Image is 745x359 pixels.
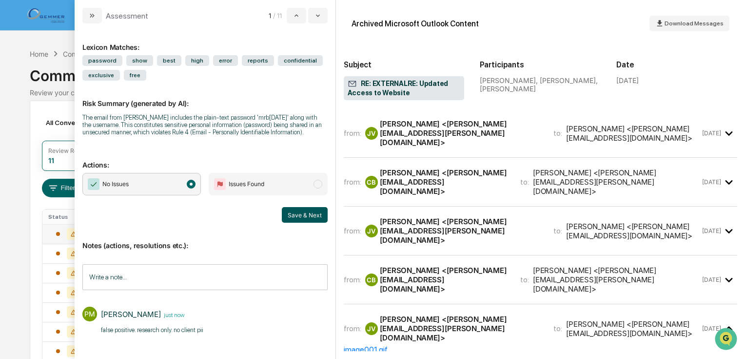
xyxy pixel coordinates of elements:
span: from: [344,128,361,138]
a: 🔎Data Lookup [6,214,65,232]
div: Start new chat [44,74,160,84]
div: [PERSON_NAME] <[PERSON_NAME][EMAIL_ADDRESS][PERSON_NAME][DOMAIN_NAME]> [533,266,700,294]
button: Save & Next [282,207,328,223]
span: from: [344,324,361,333]
span: high [185,55,209,66]
time: Friday, August 22, 2025 at 9:59:08 AM [702,227,721,234]
span: from: [344,177,361,187]
span: exclusive [82,70,120,81]
th: Status [42,210,95,224]
span: 1 [269,12,271,20]
span: Issues Found [229,179,264,189]
div: [PERSON_NAME] [101,310,161,319]
time: Friday, August 22, 2025 at 10:08:20 AM [702,276,721,283]
div: [DATE] [616,76,639,84]
span: from: [344,275,361,284]
div: [PERSON_NAME] <[PERSON_NAME][EMAIL_ADDRESS][DOMAIN_NAME]> [566,124,700,143]
time: Monday, August 25, 2025 at 9:43:53 AM [161,310,184,318]
div: [PERSON_NAME] <[PERSON_NAME][EMAIL_ADDRESS][PERSON_NAME][DOMAIN_NAME]> [380,217,542,245]
p: Risk Summary (generated by AI): [82,87,328,107]
p: Notes (actions, resolutions etc.): [82,230,328,250]
span: • [81,132,84,140]
time: Friday, August 22, 2025 at 8:04:11 AM [702,178,721,186]
span: Preclearance [20,199,63,209]
button: Download Messages [649,16,729,31]
img: logo [23,5,70,24]
span: to: [553,324,562,333]
span: / 11 [273,12,285,20]
p: How can we help? [10,20,177,36]
span: Attestations [80,199,121,209]
span: show [126,55,153,66]
div: Communications Archive [63,50,142,58]
button: Start new chat [166,77,177,89]
time: Friday, August 22, 2025 at 10:09:02 AM [702,325,721,332]
img: Patti Mullin [10,123,25,139]
span: RE: EXTERNALRE: Updated Access to Website [348,79,461,98]
span: from: [344,226,361,235]
div: [PERSON_NAME] <[PERSON_NAME][EMAIL_ADDRESS][PERSON_NAME][DOMAIN_NAME]> [533,168,700,196]
div: Archived Microsoft Outlook Content [352,19,479,28]
div: [PERSON_NAME] <[PERSON_NAME][EMAIL_ADDRESS][DOMAIN_NAME]> [380,168,509,196]
span: error [213,55,238,66]
div: The email from [PERSON_NAME] includes the plain-text password 'mrb[DATE]' along with the username... [82,114,328,136]
span: Download Messages [665,20,724,27]
div: Lexicon Matches: [82,31,328,51]
img: 8933085812038_c878075ebb4cc5468115_72.jpg [20,74,38,92]
span: password [82,55,122,66]
span: confidential [278,55,323,66]
img: Patti Mullin [10,149,25,165]
time: Thursday, August 21, 2025 at 11:09:27 AM [702,129,721,137]
div: Communications Archive [30,59,715,84]
div: PM [82,307,97,321]
div: [PERSON_NAME] <[PERSON_NAME][EMAIL_ADDRESS][PERSON_NAME][DOMAIN_NAME]> [380,315,542,342]
div: [PERSON_NAME] <[PERSON_NAME][EMAIL_ADDRESS][DOMAIN_NAME]> [566,319,700,338]
a: 🖐️Preclearance [6,195,67,213]
div: Review your communication records across channels [30,88,715,97]
div: Assessment [106,11,148,21]
span: [PERSON_NAME] [30,159,79,167]
div: All Conversations [42,115,116,130]
div: JV [365,322,378,335]
div: [PERSON_NAME] <[PERSON_NAME][EMAIL_ADDRESS][DOMAIN_NAME]> [380,266,509,294]
div: [PERSON_NAME] <[PERSON_NAME][EMAIL_ADDRESS][PERSON_NAME][DOMAIN_NAME]> [380,119,542,147]
span: reports [242,55,274,66]
button: See all [151,106,177,118]
div: 🗄️ [71,200,78,208]
div: [PERSON_NAME], [PERSON_NAME], [PERSON_NAME] [480,76,601,93]
span: [DATE] [86,132,106,140]
span: • [81,159,84,167]
span: free [124,70,146,81]
div: 11 [48,156,54,165]
h2: Subject [344,60,465,69]
button: Filters [42,179,84,197]
div: JV [365,225,378,237]
div: 🖐️ [10,200,18,208]
img: Flag [214,178,226,190]
p: false positive. research only. no client pii​ [101,325,203,335]
input: Clear [25,44,161,54]
span: to: [553,226,562,235]
div: image001.gif [344,345,737,354]
div: [PERSON_NAME] <[PERSON_NAME][EMAIL_ADDRESS][DOMAIN_NAME]> [566,222,700,240]
span: [PERSON_NAME] [30,132,79,140]
img: 1746055101610-c473b297-6a78-478c-a979-82029cc54cd1 [10,74,27,92]
span: Data Lookup [20,218,61,228]
span: to: [553,128,562,138]
span: [DATE] [86,159,106,167]
span: Pylon [97,242,118,249]
span: to: [520,275,529,284]
p: Actions: [82,149,328,169]
div: Review Required [48,147,95,154]
iframe: Open customer support [714,327,740,353]
div: Home [30,50,48,58]
span: No Issues [102,179,129,189]
div: Past conversations [10,108,65,116]
div: We're available if you need us! [44,84,134,92]
a: 🗄️Attestations [67,195,125,213]
div: JV [365,127,378,140]
div: CB [365,274,378,286]
span: to: [520,177,529,187]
